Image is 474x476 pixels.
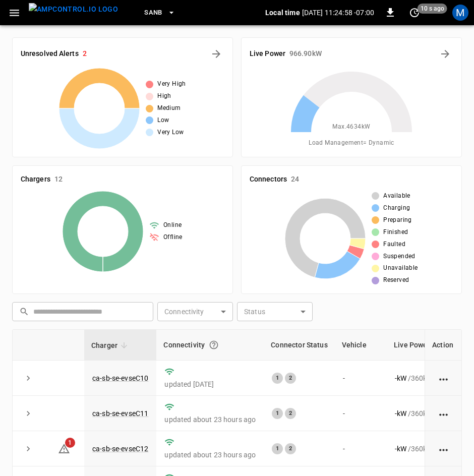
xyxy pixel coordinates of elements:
h6: Connectors [250,174,287,185]
span: Finished [383,227,408,237]
span: 1 [65,438,75,448]
span: Load Management = Dynamic [309,138,394,148]
span: Available [383,191,410,201]
h6: 966.90 kW [289,48,322,59]
p: - kW [395,444,406,454]
div: 1 [272,373,283,384]
span: Online [163,220,182,230]
span: Faulted [383,240,405,250]
p: updated about 23 hours ago [164,450,256,460]
div: Connectivity [163,336,257,354]
div: / 360 kW [395,408,453,419]
button: expand row [21,371,36,386]
span: Max. 4634 kW [332,122,370,132]
div: 1 [272,443,283,454]
span: 10 s ago [418,4,447,14]
div: action cell options [437,444,450,454]
button: All Alerts [208,46,224,62]
span: High [157,91,171,101]
p: updated about 23 hours ago [164,414,256,425]
h6: Live Power [250,48,285,59]
h6: 12 [54,174,63,185]
div: / 360 kW [395,373,453,383]
span: Reserved [383,275,409,285]
button: set refresh interval [406,5,423,21]
td: - [335,396,387,431]
button: expand row [21,441,36,456]
span: Offline [163,232,183,243]
div: profile-icon [452,5,468,21]
td: - [335,431,387,466]
button: SanB [140,3,180,23]
h6: 2 [83,48,87,59]
span: Suspended [383,252,416,262]
span: Very Low [157,128,184,138]
img: ampcontrol.io logo [29,3,118,16]
a: ca-sb-se-evseC10 [92,374,148,382]
p: - kW [395,408,406,419]
span: Charger [91,339,131,351]
a: 1 [58,444,70,452]
a: ca-sb-se-evseC12 [92,445,148,453]
h6: Chargers [21,174,50,185]
span: Unavailable [383,263,418,273]
th: Action [425,330,461,361]
div: 2 [285,443,296,454]
span: Charging [383,203,410,213]
span: Very High [157,79,186,89]
p: Local time [265,8,300,18]
span: Preparing [383,215,412,225]
span: SanB [144,7,162,19]
p: updated [DATE] [164,379,256,389]
th: Live Power [387,330,461,361]
div: / 360 kW [395,444,453,454]
div: action cell options [437,408,450,419]
div: 2 [285,373,296,384]
span: Low [157,115,169,126]
p: - kW [395,373,406,383]
button: Connection between the charger and our software. [205,336,223,354]
div: action cell options [437,373,450,383]
div: 2 [285,408,296,419]
a: ca-sb-se-evseC11 [92,409,148,418]
h6: Unresolved Alerts [21,48,79,59]
button: expand row [21,406,36,421]
div: 1 [272,408,283,419]
p: [DATE] 11:24:58 -07:00 [302,8,374,18]
button: Energy Overview [437,46,453,62]
th: Connector Status [264,330,334,361]
th: Vehicle [335,330,387,361]
span: Medium [157,103,181,113]
td: - [335,361,387,396]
